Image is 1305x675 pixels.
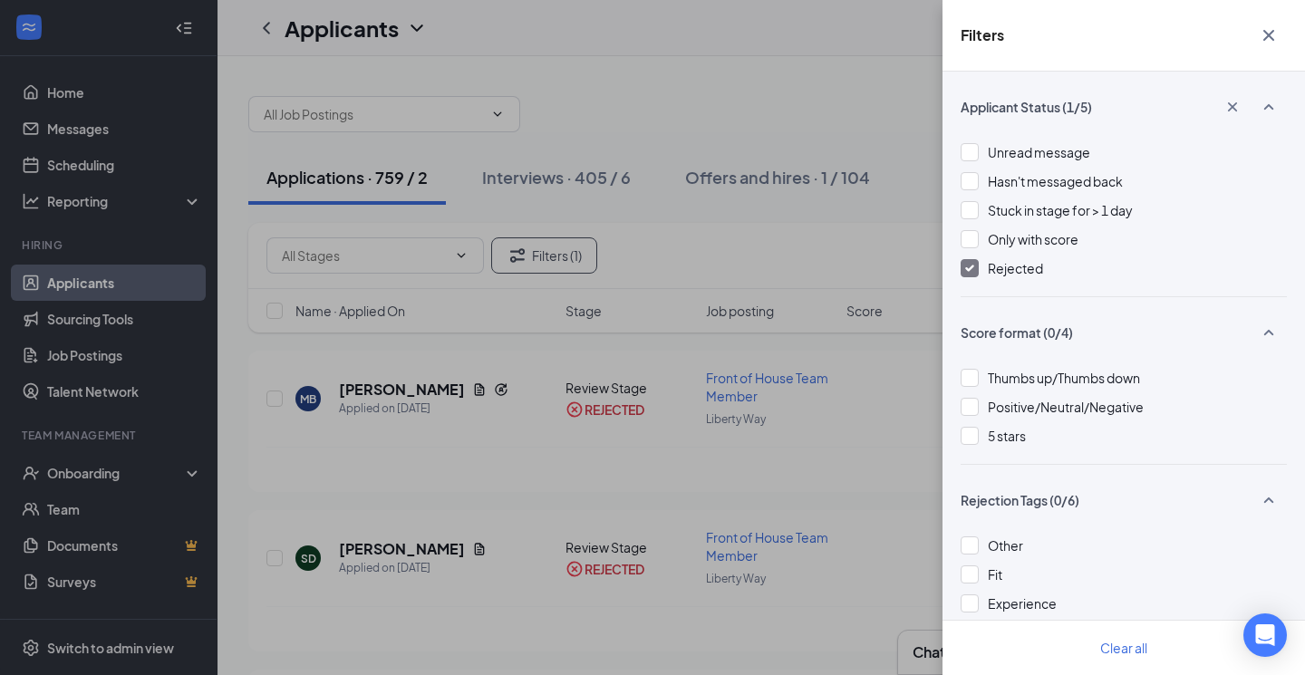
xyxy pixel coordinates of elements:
[988,537,1023,554] span: Other
[988,260,1043,276] span: Rejected
[961,323,1073,342] span: Score format (0/4)
[988,595,1057,612] span: Experience
[1251,18,1287,53] button: Cross
[1258,96,1280,118] svg: SmallChevronUp
[1258,322,1280,343] svg: SmallChevronUp
[988,202,1133,218] span: Stuck in stage for > 1 day
[1251,90,1287,124] button: SmallChevronUp
[988,399,1144,415] span: Positive/Neutral/Negative
[988,231,1078,247] span: Only with score
[1243,613,1287,657] div: Open Intercom Messenger
[961,491,1079,509] span: Rejection Tags (0/6)
[1223,98,1242,116] svg: Cross
[965,265,974,272] img: checkbox
[988,566,1002,583] span: Fit
[1078,630,1169,666] button: Clear all
[1214,92,1251,122] button: Cross
[988,144,1090,160] span: Unread message
[961,25,1004,45] h5: Filters
[988,370,1140,386] span: Thumbs up/Thumbs down
[1251,315,1287,350] button: SmallChevronUp
[1258,489,1280,511] svg: SmallChevronUp
[988,428,1026,444] span: 5 stars
[961,98,1092,116] span: Applicant Status (1/5)
[1258,24,1280,46] svg: Cross
[1251,483,1287,517] button: SmallChevronUp
[988,173,1123,189] span: Hasn't messaged back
